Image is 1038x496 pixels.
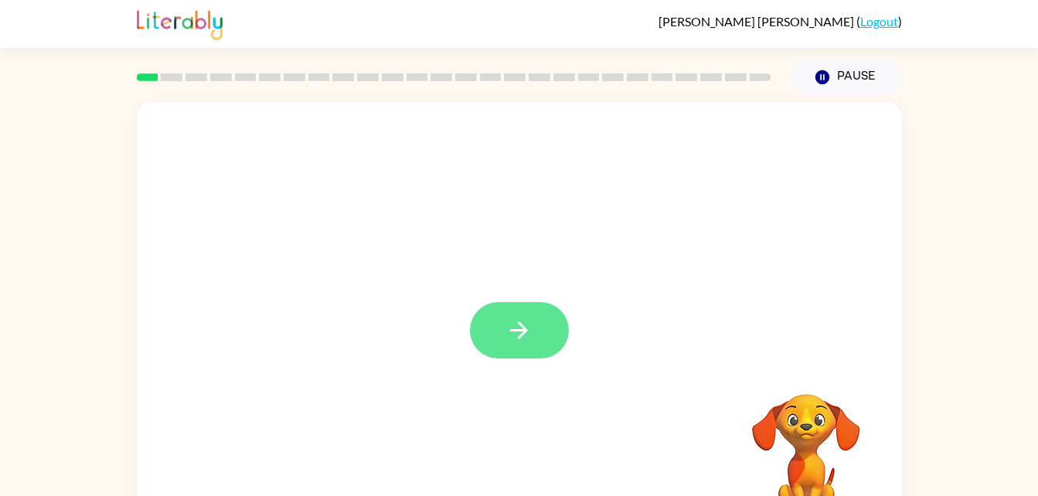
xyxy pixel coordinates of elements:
[137,6,223,40] img: Literably
[659,14,902,29] div: ( )
[860,14,898,29] a: Logout
[659,14,856,29] span: [PERSON_NAME] [PERSON_NAME]
[790,59,902,95] button: Pause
